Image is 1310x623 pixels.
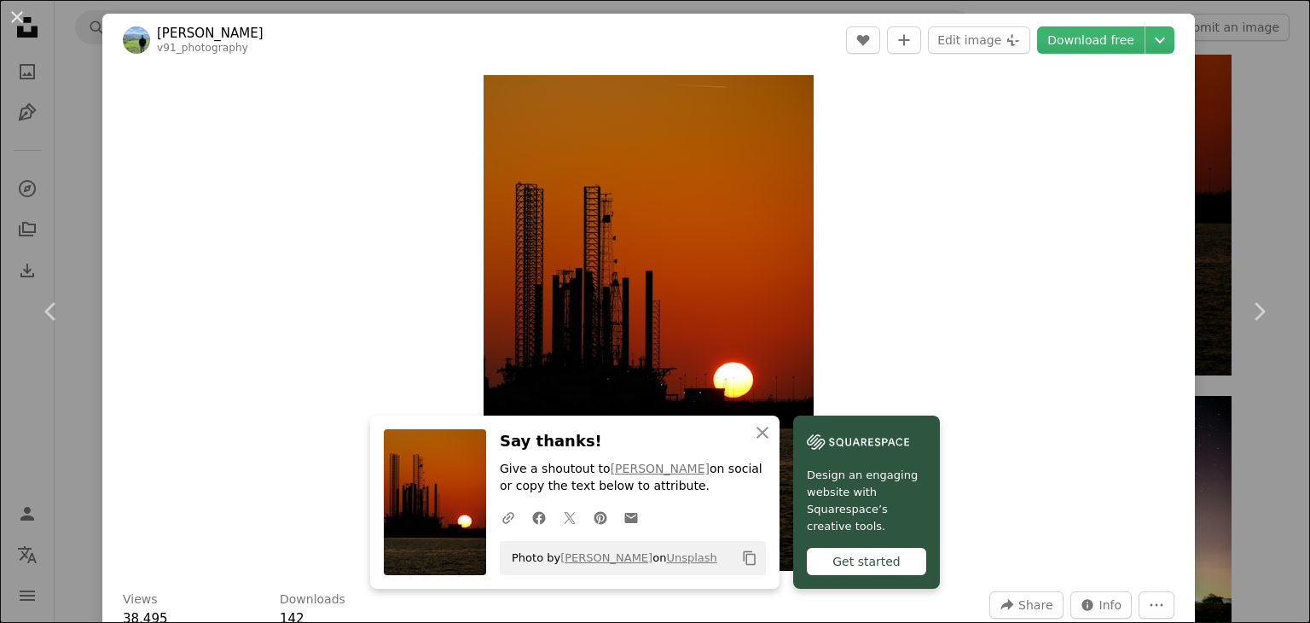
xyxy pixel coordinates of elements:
[846,26,880,54] button: Like
[1099,592,1122,618] span: Info
[1037,26,1145,54] a: Download free
[585,500,616,534] a: Share on Pinterest
[500,461,766,495] p: Give a shoutout to on social or copy the text below to attribute.
[1018,592,1052,618] span: Share
[611,462,710,475] a: [PERSON_NAME]
[807,548,926,575] div: Get started
[500,429,766,454] h3: Say thanks!
[1208,230,1310,393] a: Next
[484,75,814,571] img: the sun is setting over a large oil refinery
[1139,591,1174,619] button: More Actions
[157,42,248,54] a: v91_photography
[807,467,926,535] span: Design an engaging website with Squarespace’s creative tools.
[123,591,158,608] h3: Views
[1070,591,1133,619] button: Stats about this image
[928,26,1030,54] button: Edit image
[554,500,585,534] a: Share on Twitter
[735,544,764,573] button: Copy to clipboard
[157,25,264,42] a: [PERSON_NAME]
[503,544,717,572] span: Photo by on
[1145,26,1174,54] button: Choose download size
[280,591,345,608] h3: Downloads
[807,429,909,455] img: file-1606177908946-d1eed1cbe4f5image
[793,416,940,589] a: Design an engaging website with Squarespace’s creative tools.Get started
[524,500,554,534] a: Share on Facebook
[887,26,921,54] button: Add to Collection
[484,75,814,571] button: Zoom in on this image
[989,591,1063,619] button: Share this image
[560,551,652,564] a: [PERSON_NAME]
[123,26,150,54] img: Go to Vivek Vg's profile
[616,500,646,534] a: Share over email
[666,551,716,564] a: Unsplash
